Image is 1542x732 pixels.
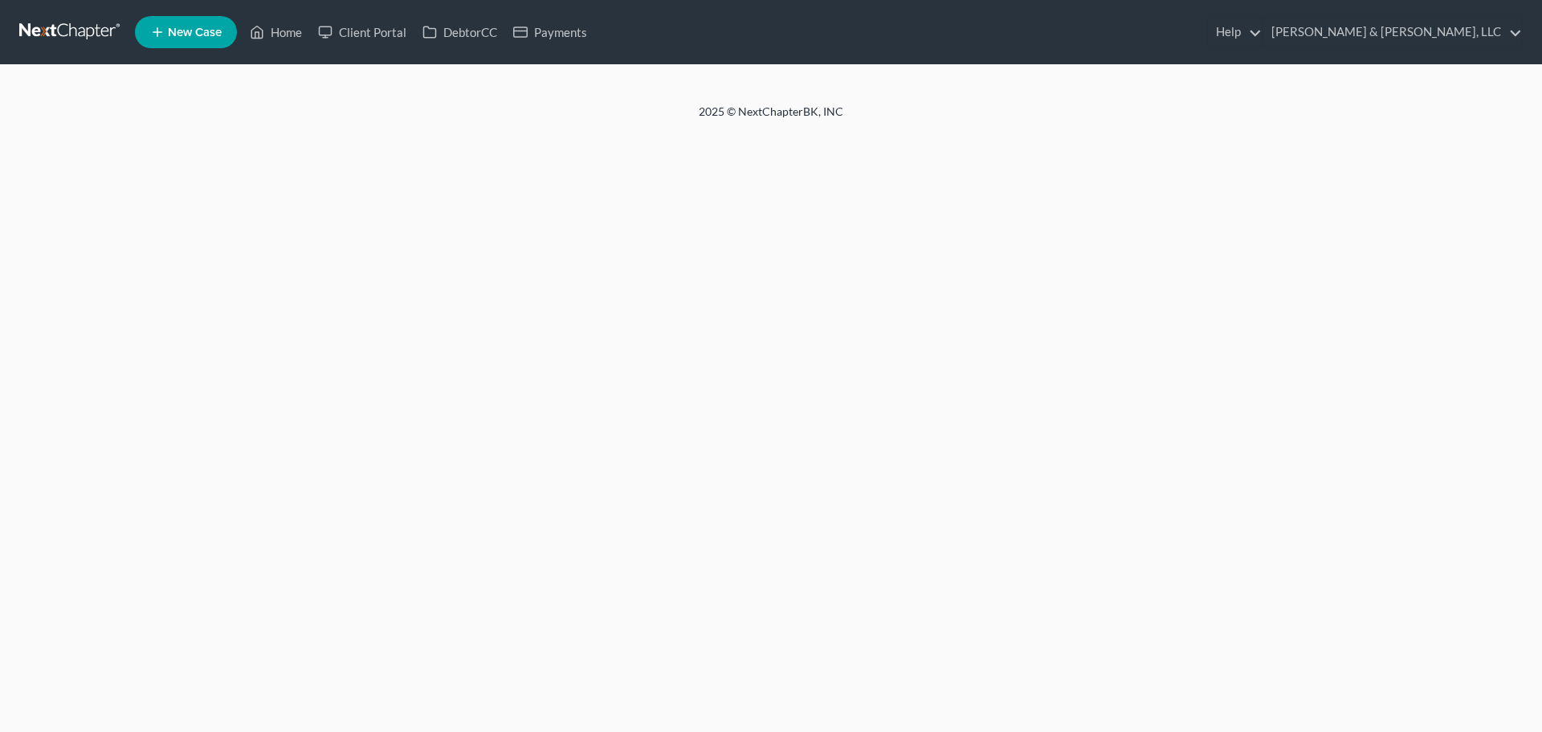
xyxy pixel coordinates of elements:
a: Client Portal [310,18,414,47]
a: Home [242,18,310,47]
a: Payments [505,18,595,47]
a: Help [1208,18,1262,47]
new-legal-case-button: New Case [135,16,237,48]
div: 2025 © NextChapterBK, INC [313,104,1229,133]
a: DebtorCC [414,18,505,47]
a: [PERSON_NAME] & [PERSON_NAME], LLC [1263,18,1522,47]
